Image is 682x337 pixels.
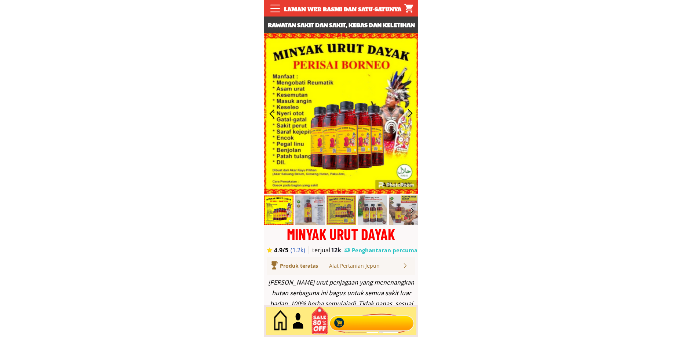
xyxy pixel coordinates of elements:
[280,262,339,270] div: Produk teratas
[274,246,295,254] h3: 4.9/5
[329,262,402,270] div: Alat Pertanian Jepun
[264,20,418,30] h3: Rawatan sakit dan sakit, kebas dan keletihan
[280,6,405,14] div: Laman web rasmi dan satu-satunya
[331,246,343,254] h3: 12k
[352,246,418,254] h3: Penghantaran percuma
[264,227,418,242] div: MINYAK URUT DAYAK
[291,246,309,254] h3: (1.2k)
[312,246,337,254] h3: terjual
